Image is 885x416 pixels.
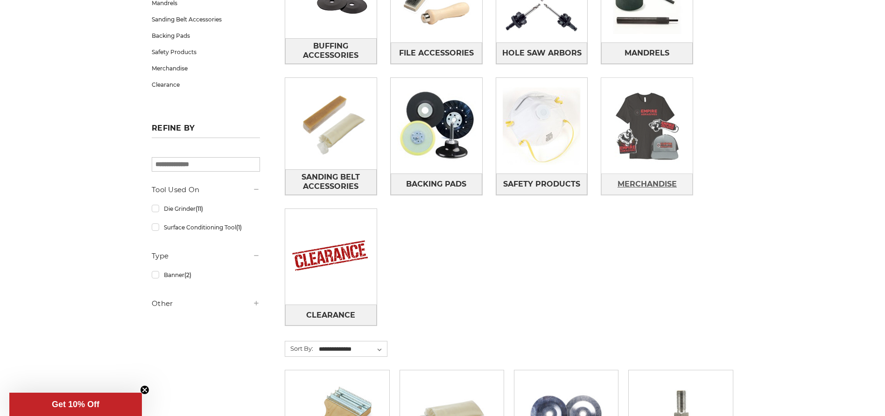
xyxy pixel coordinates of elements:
[152,28,260,44] a: Backing Pads
[52,400,99,409] span: Get 10% Off
[286,169,376,194] span: Sanding Belt Accessories
[152,267,260,283] a: Banner
[285,341,313,355] label: Sort By:
[152,201,260,217] a: Die Grinder
[236,224,242,231] span: (1)
[391,80,482,172] img: Backing Pads
[399,45,474,61] span: File Accessories
[152,76,260,93] a: Clearance
[152,298,260,309] h5: Other
[601,173,693,194] a: Merchandise
[317,342,387,356] select: Sort By:
[601,42,693,63] a: Mandrels
[152,44,260,60] a: Safety Products
[496,80,588,172] img: Safety Products
[286,38,376,63] span: Buffing Accessories
[306,307,355,323] span: Clearance
[152,11,260,28] a: Sanding Belt Accessories
[496,173,588,194] a: Safety Products
[9,393,142,416] div: Get 10% OffClose teaser
[496,42,588,63] a: Hole Saw Arbors
[285,78,377,169] img: Sanding Belt Accessories
[285,38,377,64] a: Buffing Accessories
[152,60,260,76] a: Merchandise
[502,45,582,61] span: Hole Saw Arbors
[184,271,191,278] span: (2)
[152,219,260,236] a: Surface Conditioning Tool
[625,45,669,61] span: Mandrels
[601,80,693,172] img: Merchandise
[152,124,260,138] h5: Refine by
[152,184,260,195] h5: Tool Used On
[196,205,203,212] span: (11)
[618,176,677,192] span: Merchandise
[285,305,377,326] a: Clearance
[503,176,580,192] span: Safety Products
[285,211,377,302] img: Clearance
[391,42,482,63] a: File Accessories
[391,173,482,194] a: Backing Pads
[152,250,260,262] h5: Type
[406,176,466,192] span: Backing Pads
[285,169,377,195] a: Sanding Belt Accessories
[140,385,149,395] button: Close teaser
